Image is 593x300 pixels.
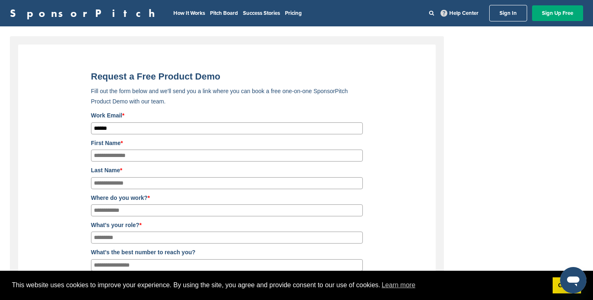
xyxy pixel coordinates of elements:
label: What's your role? [91,220,363,230]
a: Sign Up Free [532,5,583,21]
label: What's the best number to reach you? [91,248,363,257]
label: First Name [91,138,363,148]
a: Help Center [439,8,480,18]
a: dismiss cookie message [553,277,581,294]
title: Request a Free Product Demo [91,71,363,82]
iframe: Button to launch messaging window [560,267,586,293]
span: This website uses cookies to improve your experience. By using the site, you agree and provide co... [12,279,546,291]
a: SponsorPitch [10,8,160,19]
a: Pitch Board [210,10,238,16]
label: Where do you work? [91,193,363,202]
a: learn more about cookies [381,279,417,291]
a: Pricing [285,10,302,16]
p: Fill out the form below and we'll send you a link where you can book a free one-on-one SponsorPit... [91,86,363,107]
a: Sign In [489,5,527,21]
a: How It Works [173,10,205,16]
label: Work Email [91,111,363,120]
a: Success Stories [243,10,280,16]
label: Last Name [91,166,363,175]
